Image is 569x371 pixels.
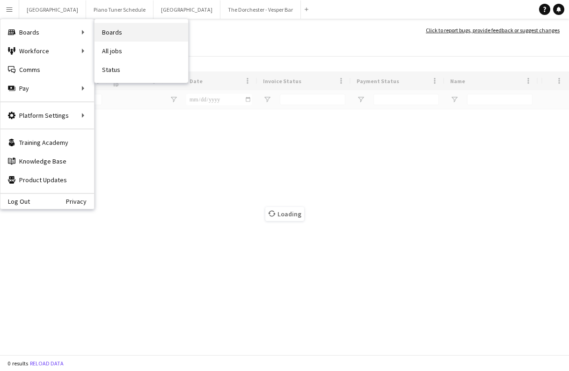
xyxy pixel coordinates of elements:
[0,171,94,189] a: Product Updates
[426,26,560,35] a: Click to report bugs, provide feedback or suggest changes
[0,60,94,79] a: Comms
[153,0,220,19] button: [GEOGRAPHIC_DATA]
[95,42,188,60] a: All jobs
[0,198,30,205] a: Log Out
[0,23,94,42] div: Boards
[0,152,94,171] a: Knowledge Base
[95,60,188,79] a: Status
[265,207,304,221] span: Loading
[19,0,86,19] button: [GEOGRAPHIC_DATA]
[95,23,188,42] a: Boards
[86,0,153,19] button: Piano Tuner Schedule
[28,358,66,369] button: Reload data
[0,42,94,60] div: Workforce
[66,198,94,205] a: Privacy
[0,106,94,125] div: Platform Settings
[220,0,301,19] button: The Dorchester - Vesper Bar
[0,133,94,152] a: Training Academy
[0,79,94,98] div: Pay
